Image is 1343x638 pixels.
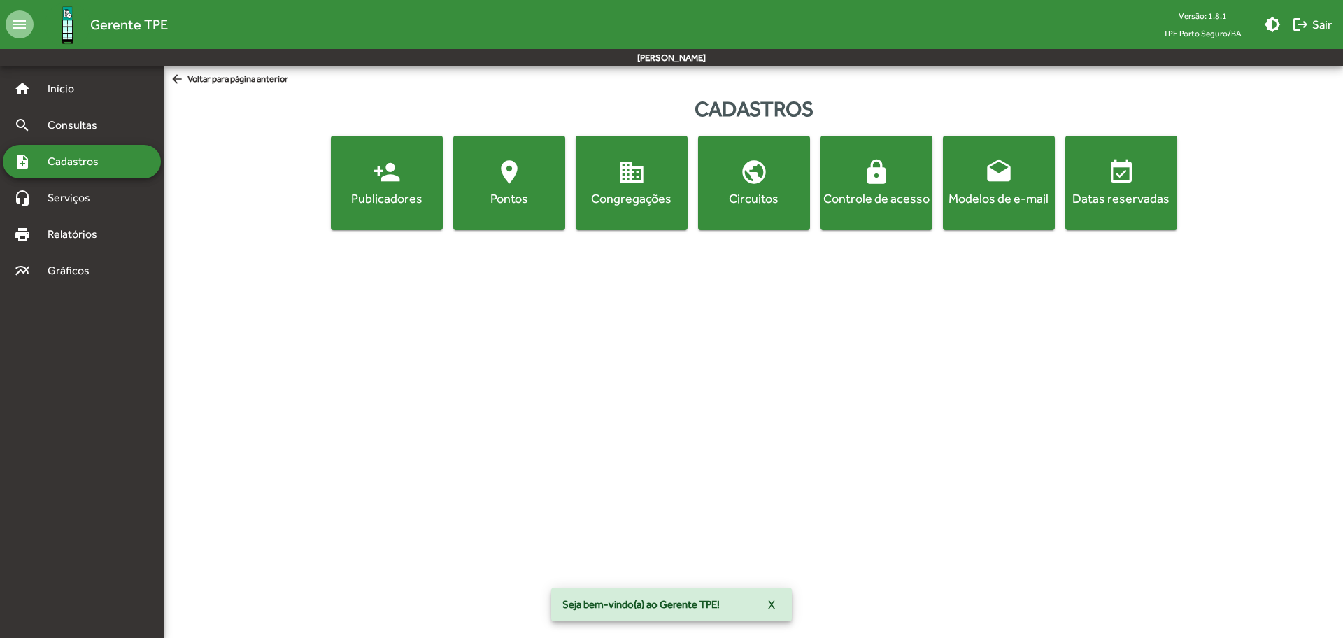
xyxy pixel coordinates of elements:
[39,226,115,243] span: Relatórios
[34,2,168,48] a: Gerente TPE
[14,117,31,134] mat-icon: search
[943,136,1055,230] button: Modelos de e-mail
[562,597,720,611] span: Seja bem-vindo(a) ao Gerente TPE!
[1152,24,1253,42] span: TPE Porto Seguro/BA
[1152,7,1253,24] div: Versão: 1.8.1
[331,136,443,230] button: Publicadores
[618,158,646,186] mat-icon: domain
[334,190,440,207] div: Publicadores
[90,13,168,36] span: Gerente TPE
[698,136,810,230] button: Circuitos
[757,592,786,617] button: X
[14,153,31,170] mat-icon: note_add
[1065,136,1177,230] button: Datas reservadas
[1107,158,1135,186] mat-icon: event_available
[14,190,31,206] mat-icon: headset_mic
[14,226,31,243] mat-icon: print
[170,72,187,87] mat-icon: arrow_back
[453,136,565,230] button: Pontos
[39,190,109,206] span: Serviços
[39,153,117,170] span: Cadastros
[373,158,401,186] mat-icon: person_add
[740,158,768,186] mat-icon: public
[576,136,688,230] button: Congregações
[170,72,288,87] span: Voltar para página anterior
[164,93,1343,125] div: Cadastros
[6,10,34,38] mat-icon: menu
[1286,12,1337,37] button: Sair
[768,592,775,617] span: X
[862,158,890,186] mat-icon: lock
[39,80,94,97] span: Início
[39,117,115,134] span: Consultas
[495,158,523,186] mat-icon: location_on
[14,80,31,97] mat-icon: home
[946,190,1052,207] div: Modelos de e-mail
[820,136,932,230] button: Controle de acesso
[701,190,807,207] div: Circuitos
[1068,190,1174,207] div: Datas reservadas
[823,190,930,207] div: Controle de acesso
[578,190,685,207] div: Congregações
[456,190,562,207] div: Pontos
[1264,16,1281,33] mat-icon: brightness_medium
[1292,16,1309,33] mat-icon: logout
[45,2,90,48] img: Logo
[1292,12,1332,37] span: Sair
[985,158,1013,186] mat-icon: drafts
